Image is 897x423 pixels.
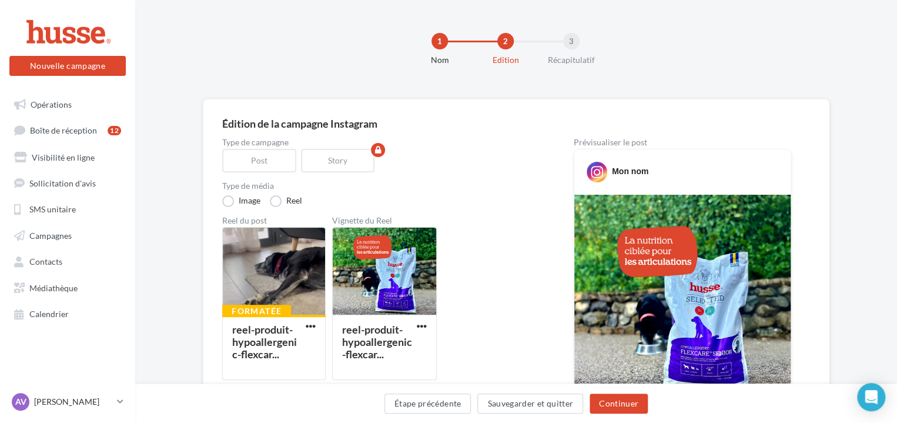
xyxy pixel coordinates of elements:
label: Reel [270,195,302,207]
p: [PERSON_NAME] [34,396,112,408]
span: Campagnes [29,230,72,240]
a: SMS unitaire [7,198,128,219]
div: 2 [497,33,514,49]
a: Boîte de réception12 [7,119,128,141]
div: Open Intercom Messenger [857,383,885,411]
div: Formatée [222,305,291,318]
div: 1 [431,33,448,49]
div: 12 [108,126,121,135]
a: Opérations [7,93,128,114]
label: Type de média [222,182,536,190]
button: Étape précédente [384,394,471,414]
span: Boîte de réception [30,125,97,135]
button: Sauvegarder et quitter [477,394,583,414]
span: Opérations [31,99,72,109]
span: Médiathèque [29,282,78,292]
div: reel-produit-hypoallergenic-flexcar... [342,323,412,361]
button: Continuer [590,394,648,414]
label: Image [222,195,260,207]
span: SMS unitaire [29,204,76,214]
label: Type de campagne [222,138,536,146]
a: AV [PERSON_NAME] [9,391,126,413]
div: Édition de la campagne Instagram [222,118,810,129]
a: Campagnes [7,224,128,245]
div: Reel du post [222,217,326,225]
div: Vignette du Reel [332,217,437,225]
a: Sollicitation d'avis [7,172,128,193]
span: Sollicitation d'avis [29,178,96,188]
span: Calendrier [29,309,69,319]
button: Nouvelle campagne [9,56,126,76]
div: Mon nom [612,165,648,177]
div: Nom [402,54,477,66]
div: Edition [468,54,543,66]
div: Prévisualiser le post [574,138,791,146]
span: AV [15,396,26,408]
a: Visibilité en ligne [7,146,128,167]
span: Contacts [29,257,62,267]
div: Récapitulatif [534,54,609,66]
a: Médiathèque [7,277,128,298]
a: Contacts [7,250,128,271]
div: reel-produit-hypoallergenic-flexcar... [232,323,297,361]
div: 3 [563,33,580,49]
span: Visibilité en ligne [32,152,95,162]
a: Calendrier [7,302,128,324]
